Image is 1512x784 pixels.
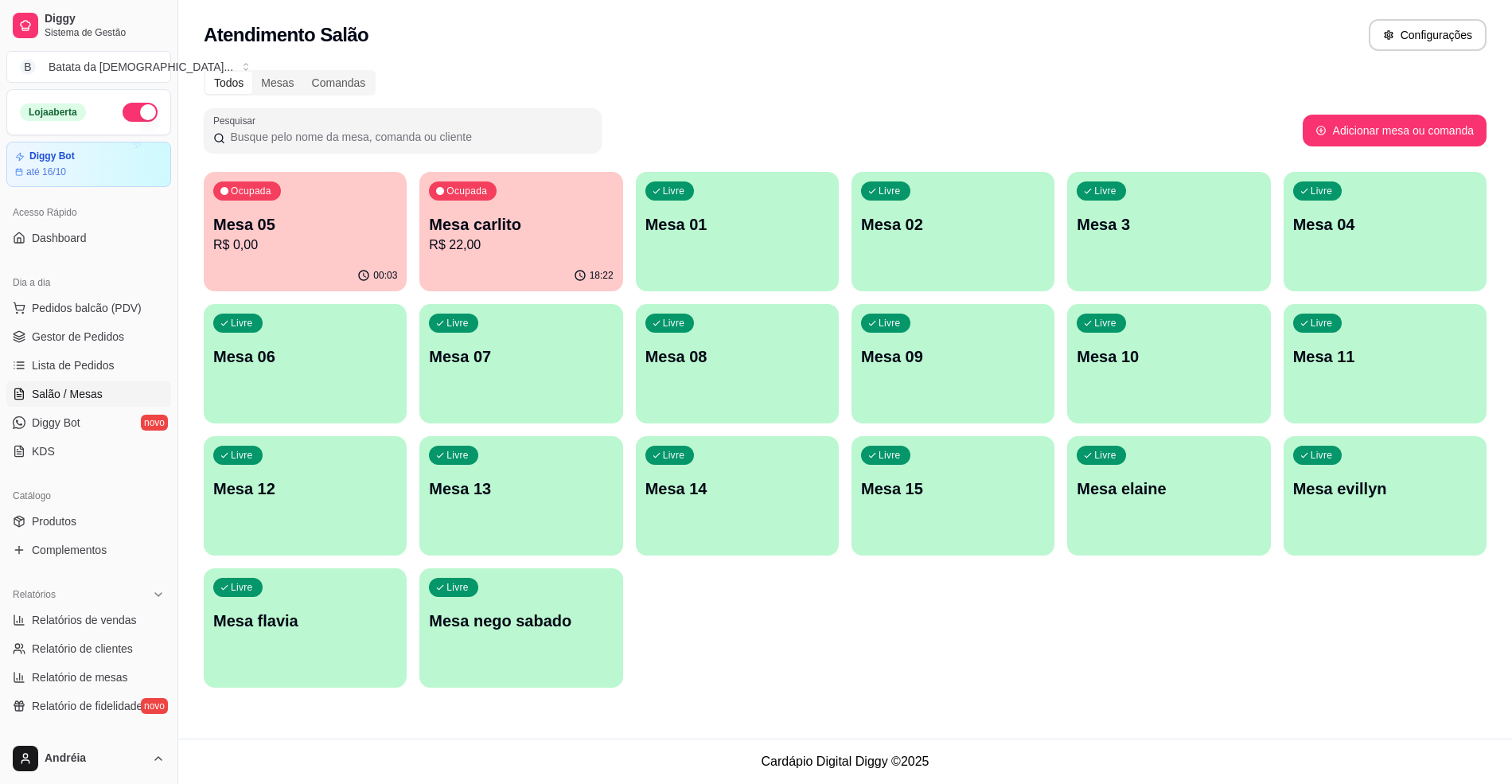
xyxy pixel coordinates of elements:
button: LivreMesa flavia [204,568,407,688]
button: LivreMesa 13 [419,436,622,556]
p: Livre [446,449,469,462]
button: LivreMesa 08 [636,304,839,423]
p: Livre [663,317,685,330]
span: Relatório de fidelidade [32,698,142,714]
footer: Cardápio Digital Diggy © 2025 [178,739,1512,784]
button: LivreMesa 04 [1284,172,1487,291]
p: R$ 22,00 [429,236,613,255]
h2: Atendimento Salão [204,22,368,48]
button: LivreMesa 01 [636,172,839,291]
p: Livre [663,185,685,197]
p: Mesa 08 [645,345,829,368]
button: LivreMesa 10 [1067,304,1270,423]
span: Salão / Mesas [32,386,103,402]
p: Livre [231,449,253,462]
label: Pesquisar [213,114,261,127]
article: Diggy Bot [29,150,75,162]
div: Loja aberta [20,103,86,121]
p: Mesa 12 [213,478,397,500]
p: Ocupada [446,185,487,197]
span: Gestor de Pedidos [32,329,124,345]
div: Mesas [252,72,302,94]
button: OcupadaMesa 05R$ 0,0000:03 [204,172,407,291]
p: Mesa 3 [1077,213,1261,236]
p: Mesa 02 [861,213,1045,236]
button: Pedidos balcão (PDV) [6,295,171,321]
div: Catálogo [6,483,171,509]
span: Dashboard [32,230,87,246]
span: Lista de Pedidos [32,357,115,373]
p: Livre [231,581,253,594]
p: Livre [879,317,901,330]
button: LivreMesa 09 [851,304,1054,423]
a: Dashboard [6,225,171,251]
p: Livre [879,449,901,462]
span: Diggy [45,12,165,26]
span: Pedidos balcão (PDV) [32,300,142,316]
p: Livre [1094,449,1116,462]
a: Relatório de mesas [6,665,171,690]
p: Mesa 05 [213,213,397,236]
a: Diggy Botnovo [6,410,171,435]
p: Mesa flavia [213,610,397,632]
p: Livre [1311,449,1333,462]
span: Relatórios de vendas [32,612,137,628]
p: Mesa 07 [429,345,613,368]
span: Diggy Bot [32,415,80,431]
p: Livre [663,449,685,462]
a: DiggySistema de Gestão [6,6,171,45]
span: Sistema de Gestão [45,26,165,39]
p: Mesa 06 [213,345,397,368]
p: 00:03 [373,269,397,282]
a: Relatório de clientes [6,636,171,661]
button: LivreMesa 3 [1067,172,1270,291]
button: LivreMesa 07 [419,304,622,423]
button: LivreMesa 06 [204,304,407,423]
a: Lista de Pedidos [6,353,171,378]
p: Livre [231,317,253,330]
div: Comandas [303,72,375,94]
button: Andréia [6,739,171,778]
a: Relatórios de vendas [6,607,171,633]
div: Dia a dia [6,270,171,295]
button: Select a team [6,51,171,83]
a: Salão / Mesas [6,381,171,407]
p: Mesa carlito [429,213,613,236]
p: Ocupada [231,185,271,197]
p: Mesa 10 [1077,345,1261,368]
button: LivreMesa evillyn [1284,436,1487,556]
article: até 16/10 [26,166,66,178]
a: KDS [6,439,171,464]
p: Mesa 11 [1293,345,1477,368]
button: OcupadaMesa carlitoR$ 22,0018:22 [419,172,622,291]
p: Mesa 14 [645,478,829,500]
p: Livre [1311,317,1333,330]
p: Livre [1311,185,1333,197]
span: Relatório de clientes [32,641,133,657]
button: Configurações [1369,19,1487,51]
button: Alterar Status [123,103,158,122]
p: Mesa 13 [429,478,613,500]
p: Livre [446,317,469,330]
p: Livre [446,581,469,594]
button: LivreMesa 15 [851,436,1054,556]
span: Complementos [32,542,107,558]
p: Livre [1094,185,1116,197]
span: Relatório de mesas [32,669,128,685]
span: KDS [32,443,55,459]
div: Todos [205,72,252,94]
input: Pesquisar [225,129,592,145]
a: Complementos [6,537,171,563]
div: Batata da [DEMOGRAPHIC_DATA] ... [49,59,233,75]
div: Acesso Rápido [6,200,171,225]
p: Mesa 09 [861,345,1045,368]
button: Adicionar mesa ou comanda [1303,115,1487,146]
p: Mesa nego sabado [429,610,613,632]
a: Produtos [6,509,171,534]
button: LivreMesa 11 [1284,304,1487,423]
button: LivreMesa 02 [851,172,1054,291]
a: Diggy Botaté 16/10 [6,142,171,187]
span: Andréia [45,751,146,766]
p: Mesa 01 [645,213,829,236]
span: Relatórios [13,588,56,601]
